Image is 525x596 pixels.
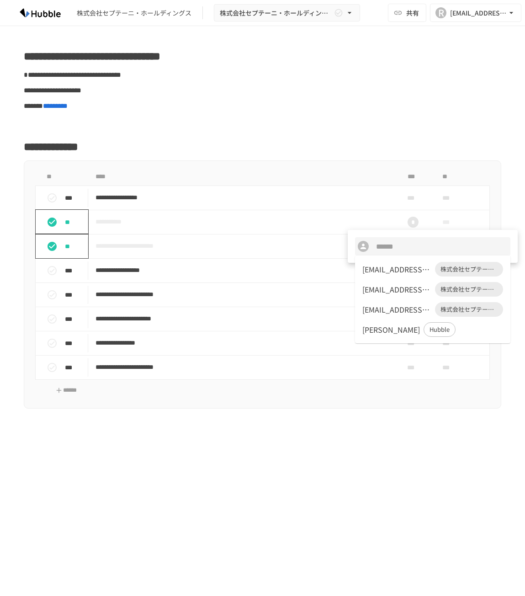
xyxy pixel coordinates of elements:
[362,324,420,335] div: [PERSON_NAME]
[435,285,503,294] span: 株式会社セプテーニ・ホールディングス
[435,305,503,314] span: 株式会社セプテーニ・ホールディングス
[362,284,431,295] div: [EMAIL_ADDRESS][DOMAIN_NAME]
[424,325,455,334] span: Hubble
[435,265,503,274] span: 株式会社セプテーニ・ホールディングス
[362,304,431,315] div: [EMAIL_ADDRESS][DOMAIN_NAME]
[362,264,431,275] div: [EMAIL_ADDRESS][DOMAIN_NAME]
